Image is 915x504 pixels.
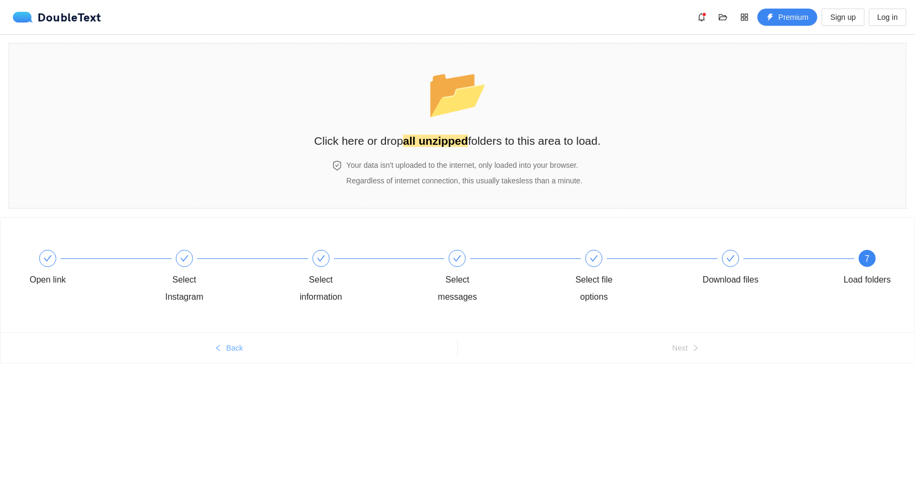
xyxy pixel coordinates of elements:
span: check [317,254,325,263]
div: Load folders [844,271,891,288]
div: Select messages [426,271,488,306]
div: Select messages [426,250,563,306]
div: Download files [703,271,758,288]
div: Select information [290,250,427,306]
button: Sign up [822,9,864,26]
div: Select file options [563,250,700,306]
div: 7Load folders [836,250,898,288]
span: left [214,344,222,353]
span: 7 [865,254,870,263]
strong: all unzipped [403,135,468,147]
span: check [726,254,735,263]
span: check [180,254,189,263]
span: Log in [877,11,898,23]
div: Select file options [563,271,625,306]
button: folder-open [715,9,732,26]
div: Select information [290,271,352,306]
span: Back [226,342,243,354]
span: check [43,254,52,263]
div: Open link [29,271,66,288]
span: thunderbolt [767,13,774,22]
h2: Click here or drop folders to this area to load. [314,132,601,150]
span: Regardless of internet connection, this usually takes less than a minute . [346,176,582,185]
button: Nextright [458,339,915,357]
button: appstore [736,9,753,26]
span: appstore [737,13,753,21]
h4: Your data isn't uploaded to the internet, only loaded into your browser. [346,159,582,171]
span: folder [427,65,488,120]
span: check [590,254,598,263]
div: DoubleText [13,12,101,23]
span: folder-open [715,13,731,21]
span: bell [694,13,710,21]
div: Select Instagram [153,250,290,306]
span: Sign up [830,11,856,23]
button: bell [693,9,710,26]
button: thunderboltPremium [757,9,817,26]
div: Download files [700,250,836,288]
a: logoDoubleText [13,12,101,23]
img: logo [13,12,38,23]
span: safety-certificate [332,161,342,171]
div: Select Instagram [153,271,215,306]
button: Log in [869,9,906,26]
div: Open link [17,250,153,288]
button: leftBack [1,339,457,357]
span: Premium [778,11,808,23]
span: check [453,254,462,263]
